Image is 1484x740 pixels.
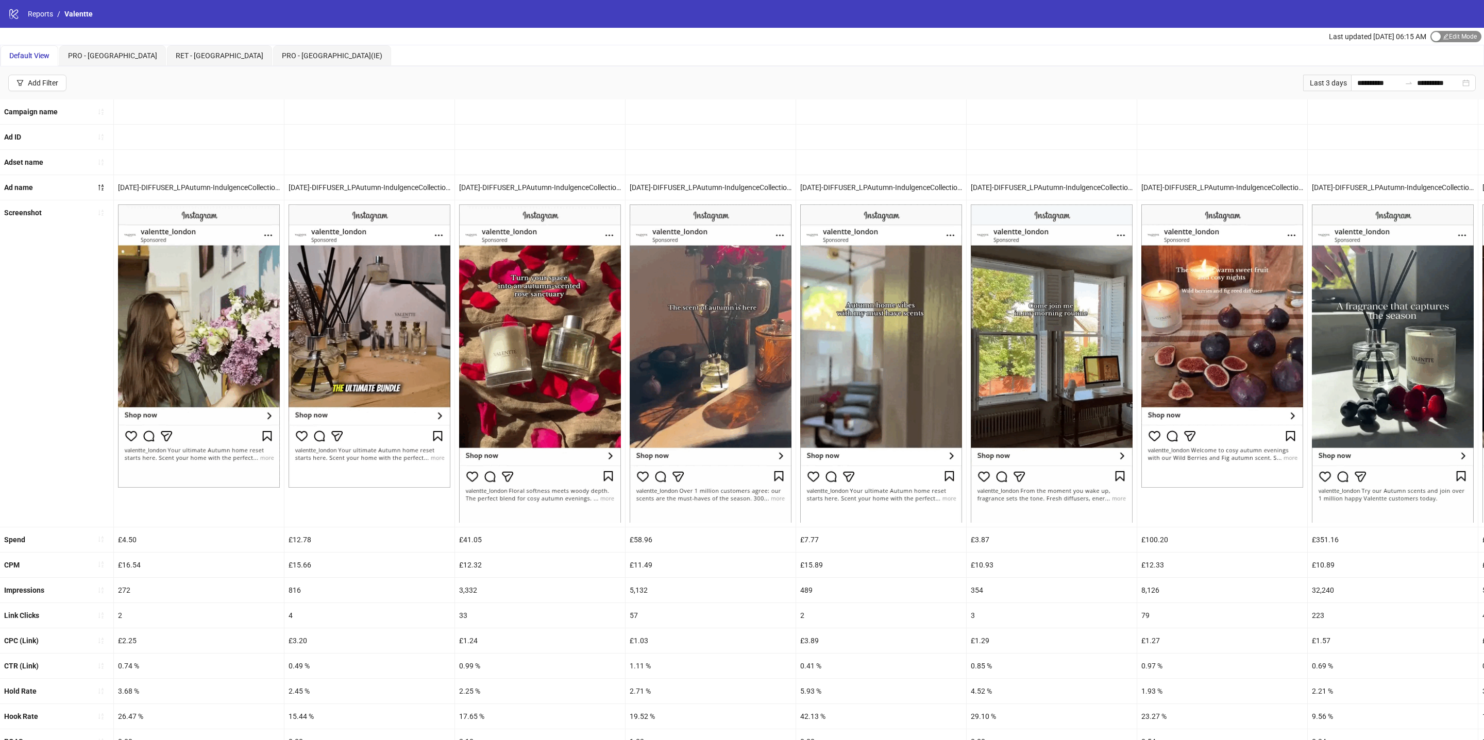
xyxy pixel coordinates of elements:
[114,679,284,703] div: 3.68 %
[455,553,625,577] div: £12.32
[97,561,105,568] span: sort-ascending
[97,637,105,644] span: sort-ascending
[1141,204,1303,488] img: Screenshot 6859816684672
[796,603,966,628] div: 2
[284,628,454,653] div: £3.20
[626,553,796,577] div: £11.49
[796,704,966,729] div: 42.13 %
[114,603,284,628] div: 2
[4,108,58,116] b: Campaign name
[1405,79,1413,87] span: swap-right
[4,183,33,192] b: Ad name
[459,204,621,522] img: Screenshot 6859816684472
[796,653,966,678] div: 0.41 %
[1137,704,1307,729] div: 23.27 %
[68,51,157,60] span: PRO - [GEOGRAPHIC_DATA]
[4,158,43,166] b: Adset name
[1329,32,1426,41] span: Last updated [DATE] 06:15 AM
[1405,79,1413,87] span: to
[4,687,37,695] b: Hold Rate
[630,204,791,522] img: Screenshot 6859816684272
[967,704,1137,729] div: 29.10 %
[284,704,454,729] div: 15.44 %
[282,51,382,60] span: PRO - [GEOGRAPHIC_DATA](IE)
[967,578,1137,603] div: 354
[114,704,284,729] div: 26.47 %
[455,175,625,200] div: [DATE]-DIFFUSER_LPAutumn-IndulgenceCollection_Nest-Studio-Creative-UGC-Eungee-Scent-Storytelling_...
[4,611,39,619] b: Link Clicks
[8,75,66,91] button: Add Filter
[114,175,284,200] div: [DATE]-DIFFUSER_LPAutumn-IndulgenceCollection_Autumn-Indulgence-Collection-KellyHookv2_Human&Prod...
[796,553,966,577] div: £15.89
[796,578,966,603] div: 489
[4,561,20,569] b: CPM
[1308,175,1478,200] div: [DATE]-DIFFUSER_LPAutumn-IndulgenceCollection_Nest-Studio-Creative-UGC-[PERSON_NAME]-Scent-Story-...
[97,662,105,669] span: sort-ascending
[967,628,1137,653] div: £1.29
[284,653,454,678] div: 0.49 %
[455,603,625,628] div: 33
[97,587,105,594] span: sort-ascending
[967,175,1137,200] div: [DATE]-DIFFUSER_LPAutumn-IndulgenceCollection_Nest-Studio-Creative-UGC-Eungee-Lifestyle-Routine_H...
[114,628,284,653] div: £2.25
[1308,679,1478,703] div: 2.21 %
[626,628,796,653] div: £1.03
[1308,578,1478,603] div: 32,240
[1308,653,1478,678] div: 0.69 %
[1137,679,1307,703] div: 1.93 %
[284,175,454,200] div: [DATE]-DIFFUSER_LPAutumn-IndulgenceCollection_Autumn-Indulgence-Collection-KellyHookv1_Human&Prod...
[796,175,966,200] div: [DATE]-DIFFUSER_LPAutumn-IndulgenceCollection_Nest-Studio-Creative-UGC-Eungee-Mood-Ritual_Human&P...
[97,209,105,216] span: sort-ascending
[967,553,1137,577] div: £10.93
[1312,204,1474,522] img: Screenshot 6857812084272
[455,653,625,678] div: 0.99 %
[1137,653,1307,678] div: 0.97 %
[626,175,796,200] div: [DATE]-DIFFUSER_LPAutumn-IndulgenceCollection_Nest-Studio-Creative-UGC-Eungee-Unboxing_Human&Prod...
[455,578,625,603] div: 3,332
[97,687,105,695] span: sort-ascending
[1308,603,1478,628] div: 223
[1137,628,1307,653] div: £1.27
[1308,628,1478,653] div: £1.57
[1137,175,1307,200] div: [DATE]-DIFFUSER_LPAutumn-IndulgenceCollection_Nest-Studio-Creative-UGC-Eungee-Aesthetic-Mood-Mome...
[796,679,966,703] div: 5.93 %
[284,527,454,552] div: £12.78
[1308,553,1478,577] div: £10.89
[626,679,796,703] div: 2.71 %
[28,79,58,87] div: Add Filter
[455,704,625,729] div: 17.65 %
[967,679,1137,703] div: 4.52 %
[114,653,284,678] div: 0.74 %
[4,636,39,645] b: CPC (Link)
[455,628,625,653] div: £1.24
[284,603,454,628] div: 4
[1137,603,1307,628] div: 79
[800,204,962,522] img: Screenshot 6859816684872
[4,133,21,141] b: Ad ID
[1308,527,1478,552] div: £351.16
[626,704,796,729] div: 19.52 %
[967,603,1137,628] div: 3
[1137,553,1307,577] div: £12.33
[284,553,454,577] div: £15.66
[9,51,49,60] span: Default View
[97,108,105,115] span: sort-ascending
[967,527,1137,552] div: £3.87
[26,8,55,20] a: Reports
[114,553,284,577] div: £16.54
[971,204,1133,522] img: Screenshot 6859816685072
[455,527,625,552] div: £41.05
[16,79,24,87] span: filter
[118,204,280,488] img: Screenshot 6859831211472
[626,603,796,628] div: 57
[626,578,796,603] div: 5,132
[97,159,105,166] span: sort-ascending
[626,653,796,678] div: 1.11 %
[796,628,966,653] div: £3.89
[4,586,44,594] b: Impressions
[626,527,796,552] div: £58.96
[284,578,454,603] div: 816
[97,536,105,543] span: sort-ascending
[455,679,625,703] div: 2.25 %
[114,578,284,603] div: 272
